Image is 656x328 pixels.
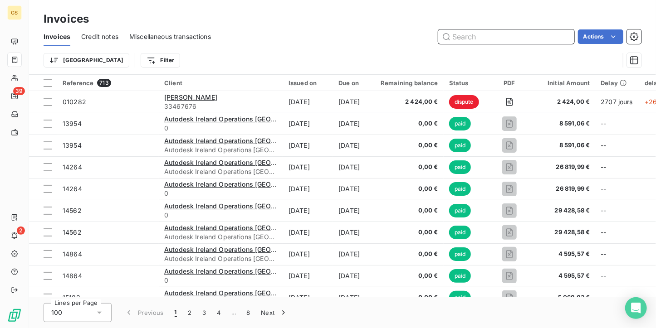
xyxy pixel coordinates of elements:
[164,224,321,232] span: Autodesk Ireland Operations [GEOGRAPHIC_DATA]
[44,11,89,27] h3: Invoices
[449,204,471,217] span: paid
[449,226,471,239] span: paid
[283,178,333,200] td: [DATE]
[537,250,590,259] span: 4 595,57 €
[283,156,333,178] td: [DATE]
[537,228,590,237] span: 29 428,58 €
[164,202,321,210] span: Autodesk Ireland Operations [GEOGRAPHIC_DATA]
[537,293,590,302] span: 5 068,03 €
[449,79,482,87] div: Status
[255,303,294,322] button: Next
[493,79,526,87] div: PDF
[164,189,278,198] span: 0
[537,79,590,87] div: Initial Amount
[283,135,333,156] td: [DATE]
[449,139,471,152] span: paid
[537,97,590,106] span: 2 424,00 €
[63,163,82,171] span: 14264
[601,79,634,87] div: Delay
[13,87,25,95] span: 39
[164,246,321,253] span: Autodesk Ireland Operations [GEOGRAPHIC_DATA]
[595,222,639,243] td: --
[333,200,375,222] td: [DATE]
[381,97,438,106] span: 2 424,00 €
[381,271,438,280] span: 0,00 €
[578,29,623,44] button: Actions
[537,141,590,150] span: 8 591,06 €
[164,289,321,297] span: Autodesk Ireland Operations [GEOGRAPHIC_DATA]
[129,32,211,41] span: Miscellaneous transactions
[283,91,333,113] td: [DATE]
[537,119,590,128] span: 8 591,06 €
[164,254,278,263] span: Autodesk Ireland Operations [GEOGRAPHIC_DATA]
[333,135,375,156] td: [DATE]
[164,93,217,101] span: [PERSON_NAME]
[449,247,471,261] span: paid
[381,119,438,128] span: 0,00 €
[164,232,278,241] span: Autodesk Ireland Operations [GEOGRAPHIC_DATA]
[333,91,375,113] td: [DATE]
[537,184,590,193] span: 26 819,99 €
[595,287,639,309] td: --
[333,178,375,200] td: [DATE]
[381,141,438,150] span: 0,00 €
[595,200,639,222] td: --
[164,124,278,133] span: 0
[595,135,639,156] td: --
[81,32,118,41] span: Credit notes
[164,159,321,166] span: Autodesk Ireland Operations [GEOGRAPHIC_DATA]
[197,303,211,322] button: 3
[63,228,82,236] span: 14562
[164,115,321,123] span: Autodesk Ireland Operations [GEOGRAPHIC_DATA]
[333,287,375,309] td: [DATE]
[7,308,22,323] img: Logo LeanPay
[381,293,438,302] span: 0,00 €
[164,102,278,111] span: 33467676
[381,163,438,172] span: 0,00 €
[164,137,321,145] span: Autodesk Ireland Operations [GEOGRAPHIC_DATA]
[17,227,25,235] span: 2
[7,5,22,20] div: GS
[595,113,639,135] td: --
[283,287,333,309] td: [DATE]
[164,145,278,154] span: Autodesk Ireland Operations [GEOGRAPHIC_DATA]
[449,182,471,196] span: paid
[381,228,438,237] span: 0,00 €
[338,79,370,87] div: Due on
[141,53,180,68] button: Filter
[63,207,82,214] span: 14562
[226,305,241,320] span: …
[63,250,82,258] span: 14864
[449,95,479,109] span: dispute
[44,32,70,41] span: Invoices
[212,303,226,322] button: 4
[164,180,321,188] span: Autodesk Ireland Operations [GEOGRAPHIC_DATA]
[164,267,321,275] span: Autodesk Ireland Operations [GEOGRAPHIC_DATA]
[537,206,590,215] span: 29 428,58 €
[537,271,590,280] span: 4 595,57 €
[595,91,639,113] td: 2707 jours
[333,113,375,135] td: [DATE]
[44,53,129,68] button: [GEOGRAPHIC_DATA]
[333,156,375,178] td: [DATE]
[97,79,111,87] span: 713
[625,297,647,319] div: Open Intercom Messenger
[63,272,82,280] span: 14864
[63,79,93,87] span: Reference
[119,303,169,322] button: Previous
[283,265,333,287] td: [DATE]
[537,163,590,172] span: 26 819,99 €
[449,269,471,283] span: paid
[283,200,333,222] td: [DATE]
[595,243,639,265] td: --
[51,308,62,317] span: 100
[333,265,375,287] td: [DATE]
[449,291,471,304] span: paid
[63,98,86,106] span: 010282
[283,243,333,265] td: [DATE]
[449,117,471,130] span: paid
[381,250,438,259] span: 0,00 €
[164,211,278,220] span: 0
[63,185,82,193] span: 14264
[241,303,255,322] button: 8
